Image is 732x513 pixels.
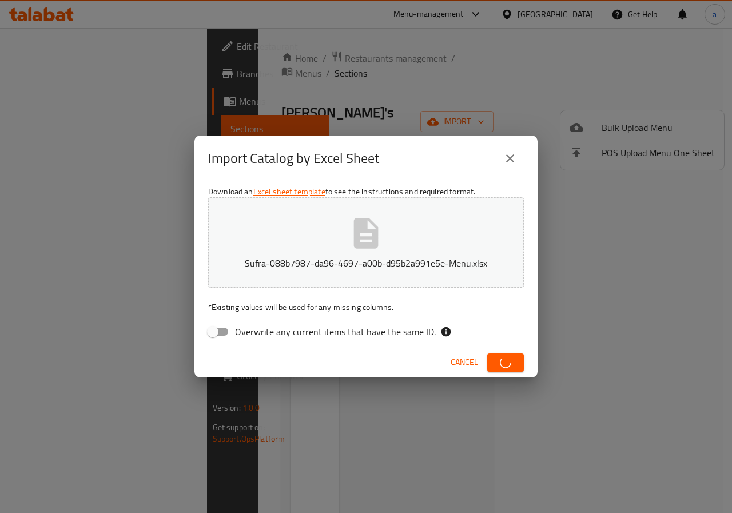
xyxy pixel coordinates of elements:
span: Cancel [451,355,478,369]
div: Download an to see the instructions and required format. [194,181,538,347]
span: Overwrite any current items that have the same ID. [235,325,436,339]
p: Sufra-088b7987-da96-4697-a00b-d95b2a991e5e-Menu.xlsx [226,256,506,270]
svg: If the overwrite option isn't selected, then the items that match an existing ID will be ignored ... [440,326,452,337]
p: Existing values will be used for any missing columns. [208,301,524,313]
button: Sufra-088b7987-da96-4697-a00b-d95b2a991e5e-Menu.xlsx [208,197,524,288]
button: Cancel [446,352,483,373]
a: Excel sheet template [253,184,325,199]
button: close [496,145,524,172]
h2: Import Catalog by Excel Sheet [208,149,379,168]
